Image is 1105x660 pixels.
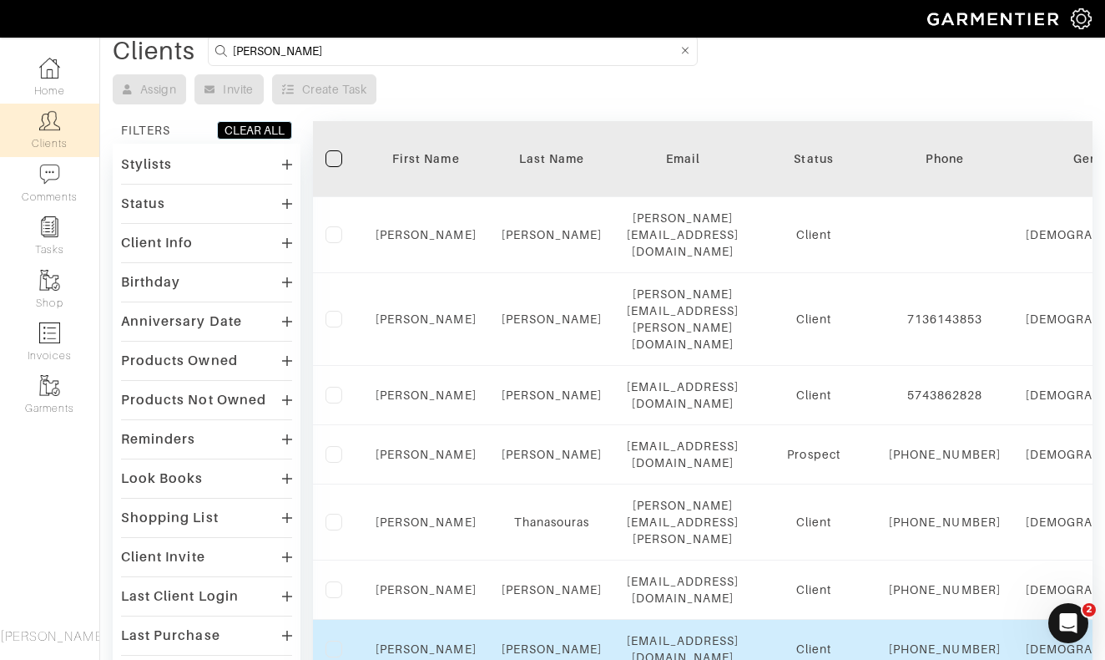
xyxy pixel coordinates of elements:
div: [EMAIL_ADDRESS][DOMAIN_NAME] [627,573,739,607]
input: Search by name, email, phone, city, or state [233,40,678,61]
div: FILTERS [121,122,170,139]
div: Status [121,195,165,212]
div: Stylists [121,156,172,173]
a: Thanasouras [514,515,590,529]
div: [PHONE_NUMBER] [889,446,1001,463]
img: comment-icon-a0a6a9ef722e966f86d9cbdc48e553b5cf19dbc54f86b18d962a5391bc8f6eb6.png [39,164,60,185]
img: gear-icon-white-bd11855cb880d31180b6d7d6211b90ccbf57a29d726f0c71d8c61bd08dd39cc2.png [1071,8,1092,29]
a: [PERSON_NAME] [376,228,477,241]
div: [PERSON_NAME][EMAIL_ADDRESS][PERSON_NAME][DOMAIN_NAME] [627,286,739,353]
div: Client [764,387,864,404]
div: Look Books [121,470,204,487]
a: [PERSON_NAME] [502,312,603,326]
div: Clients [113,43,195,59]
img: clients-icon-6bae9207a08558b7cb47a8932f037763ab4055f8c8b6bfacd5dc20c3e0201464.png [39,110,60,131]
a: [PERSON_NAME] [376,448,477,461]
div: [PERSON_NAME][EMAIL_ADDRESS][DOMAIN_NAME] [627,210,739,260]
div: Anniversary Date [121,313,242,330]
a: [PERSON_NAME] [502,448,603,461]
div: Email [627,150,739,167]
div: Status [764,150,864,167]
div: First Name [376,150,477,167]
div: Client Info [121,235,194,251]
iframe: Intercom live chat [1048,603,1088,643]
div: Phone [889,150,1001,167]
img: garmentier-logo-header-white-b43fb05a5012e4ada735d5af1a66efaba907eab6374d6393d1fbf88cb4ef424d.png [919,4,1071,33]
button: CLEAR ALL [217,121,292,140]
img: garments-icon-b7da505a4dc4fd61783c78ac3ca0ef83fa9d6f193b1c9dc38574b1d14d53ca28.png [39,375,60,396]
a: [PERSON_NAME] [376,388,477,402]
img: reminder-icon-8004d30b9f0a5d33ae49ab947aed9ed385cf756f9e5892f1edd6e32f2345188e.png [39,216,60,237]
div: [PHONE_NUMBER] [889,581,1001,598]
div: Last Name [502,150,603,167]
img: garments-icon-b7da505a4dc4fd61783c78ac3ca0ef83fa9d6f193b1c9dc38574b1d14d53ca28.png [39,270,60,291]
div: Prospect [764,446,864,463]
a: [PERSON_NAME] [502,642,603,656]
a: [PERSON_NAME] [376,312,477,326]
div: [PERSON_NAME][EMAIL_ADDRESS][PERSON_NAME] [627,497,739,547]
a: [PERSON_NAME] [376,583,477,597]
a: [PERSON_NAME] [376,515,477,529]
div: Products Not Owned [121,392,266,409]
div: Client Invite [121,549,205,566]
div: 7136143853 [889,311,1001,327]
div: Client [764,581,864,598]
span: 2 [1082,603,1096,617]
div: Products Owned [121,353,238,369]
th: Toggle SortBy [363,121,489,197]
div: Last Purchase [121,627,220,644]
a: [PERSON_NAME] [502,583,603,597]
div: Client [764,226,864,243]
img: orders-icon-0abe47150d42831381b5fb84f609e132dff9fe21cb692f30cb5eec754e2cba89.png [39,322,60,343]
div: Client [764,641,864,657]
div: [PHONE_NUMBER] [889,514,1001,531]
a: [PERSON_NAME] [502,228,603,241]
div: Reminders [121,431,195,448]
a: [PERSON_NAME] [376,642,477,656]
th: Toggle SortBy [489,121,615,197]
div: 5743862828 [889,387,1001,404]
div: Birthday [121,274,180,291]
div: Shopping List [121,510,219,526]
img: dashboard-icon-dbcd8f5a0b271acd01030246c82b418ddd0df26cd7fceb0bd07c9910d44c42f6.png [39,58,60,79]
div: Client [764,311,864,327]
a: [PERSON_NAME] [502,388,603,402]
div: Last Client Login [121,588,239,605]
div: [EMAIL_ADDRESS][DOMAIN_NAME] [627,438,739,471]
div: CLEAR ALL [225,122,285,139]
div: Client [764,514,864,531]
th: Toggle SortBy [751,121,876,197]
div: [EMAIL_ADDRESS][DOMAIN_NAME] [627,378,739,412]
div: [PHONE_NUMBER] [889,641,1001,657]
